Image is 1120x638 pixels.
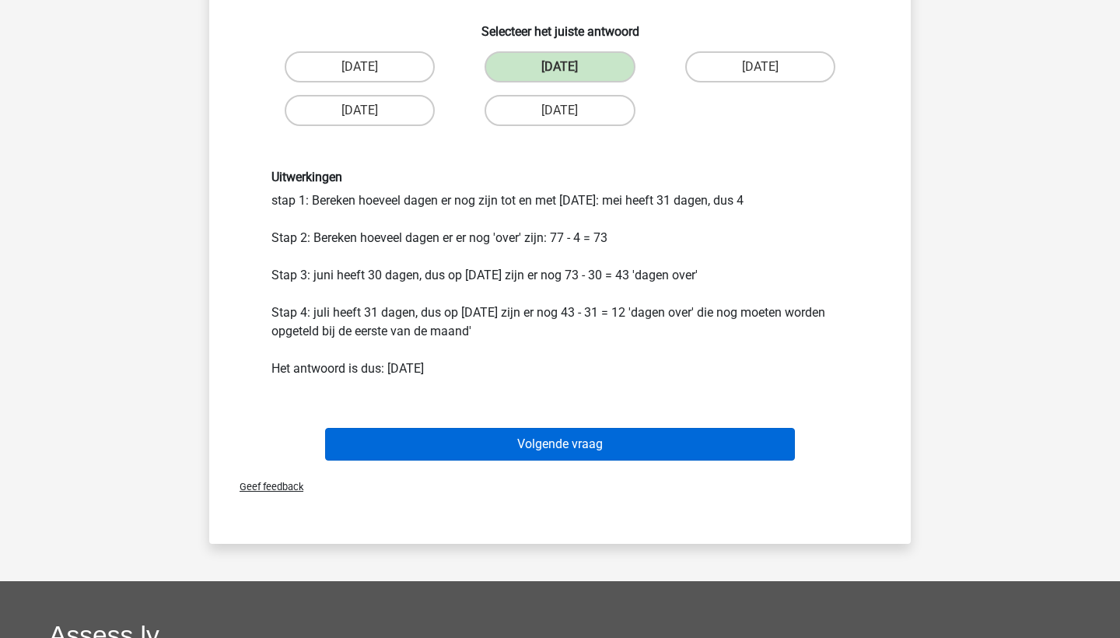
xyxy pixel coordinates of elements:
[685,51,835,82] label: [DATE]
[325,428,796,461] button: Volgende vraag
[285,95,435,126] label: [DATE]
[234,12,886,39] h6: Selecteer het juiste antwoord
[485,51,635,82] label: [DATE]
[271,170,849,184] h6: Uitwerkingen
[485,95,635,126] label: [DATE]
[260,170,860,377] div: stap 1: Bereken hoeveel dagen er nog zijn tot en met [DATE]: mei heeft 31 dagen, dus 4 Stap 2: Be...
[227,481,303,493] span: Geef feedback
[285,51,435,82] label: [DATE]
